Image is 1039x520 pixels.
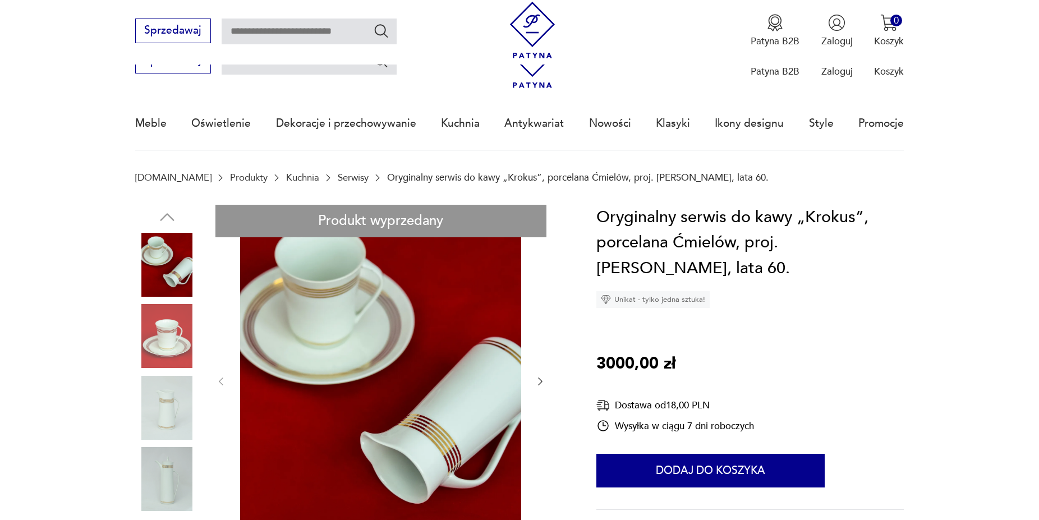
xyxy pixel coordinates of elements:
button: 0Koszyk [874,14,904,48]
div: Wysyłka w ciągu 7 dni roboczych [596,419,754,432]
a: Ikony designu [715,98,784,149]
a: Promocje [858,98,904,149]
p: Zaloguj [821,35,853,48]
img: Ikona medalu [766,14,784,31]
img: Ikonka użytkownika [828,14,845,31]
img: Zdjęcie produktu Oryginalny serwis do kawy „Krokus”, porcelana Ćmielów, proj. W. Potacki, lata 60. [135,233,199,297]
button: Szukaj [373,53,389,69]
p: Patyna B2B [751,35,799,48]
img: Zdjęcie produktu Oryginalny serwis do kawy „Krokus”, porcelana Ćmielów, proj. W. Potacki, lata 60. [135,376,199,440]
button: Sprzedawaj [135,19,211,43]
p: 3000,00 zł [596,351,675,377]
h1: Oryginalny serwis do kawy „Krokus”, porcelana Ćmielów, proj. [PERSON_NAME], lata 60. [596,205,904,282]
a: Oświetlenie [191,98,251,149]
a: Kuchnia [286,172,319,183]
button: Zaloguj [821,14,853,48]
img: Zdjęcie produktu Oryginalny serwis do kawy „Krokus”, porcelana Ćmielów, proj. W. Potacki, lata 60. [135,447,199,511]
a: Dekoracje i przechowywanie [276,98,416,149]
a: Sprzedawaj [135,27,211,36]
a: Produkty [230,172,268,183]
a: Style [809,98,834,149]
p: Patyna B2B [751,65,799,78]
div: 0 [890,15,902,26]
p: Koszyk [874,65,904,78]
a: Serwisy [338,172,369,183]
div: Produkt wyprzedany [215,205,546,238]
a: Antykwariat [504,98,564,149]
button: Dodaj do koszyka [596,454,825,487]
p: Zaloguj [821,65,853,78]
img: Ikona koszyka [880,14,898,31]
p: Koszyk [874,35,904,48]
a: Kuchnia [441,98,480,149]
a: [DOMAIN_NAME] [135,172,212,183]
img: Patyna - sklep z meblami i dekoracjami vintage [504,2,561,58]
div: Unikat - tylko jedna sztuka! [596,291,710,308]
a: Nowości [589,98,631,149]
img: Ikona dostawy [596,398,610,412]
a: Meble [135,98,167,149]
div: Dostawa od 18,00 PLN [596,398,754,412]
img: Ikona diamentu [601,294,611,305]
img: Zdjęcie produktu Oryginalny serwis do kawy „Krokus”, porcelana Ćmielów, proj. W. Potacki, lata 60. [135,304,199,368]
a: Ikona medaluPatyna B2B [751,14,799,48]
a: Sprzedawaj [135,57,211,66]
button: Patyna B2B [751,14,799,48]
button: Szukaj [373,22,389,39]
p: Oryginalny serwis do kawy „Krokus”, porcelana Ćmielów, proj. [PERSON_NAME], lata 60. [387,172,769,183]
a: Klasyki [656,98,690,149]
